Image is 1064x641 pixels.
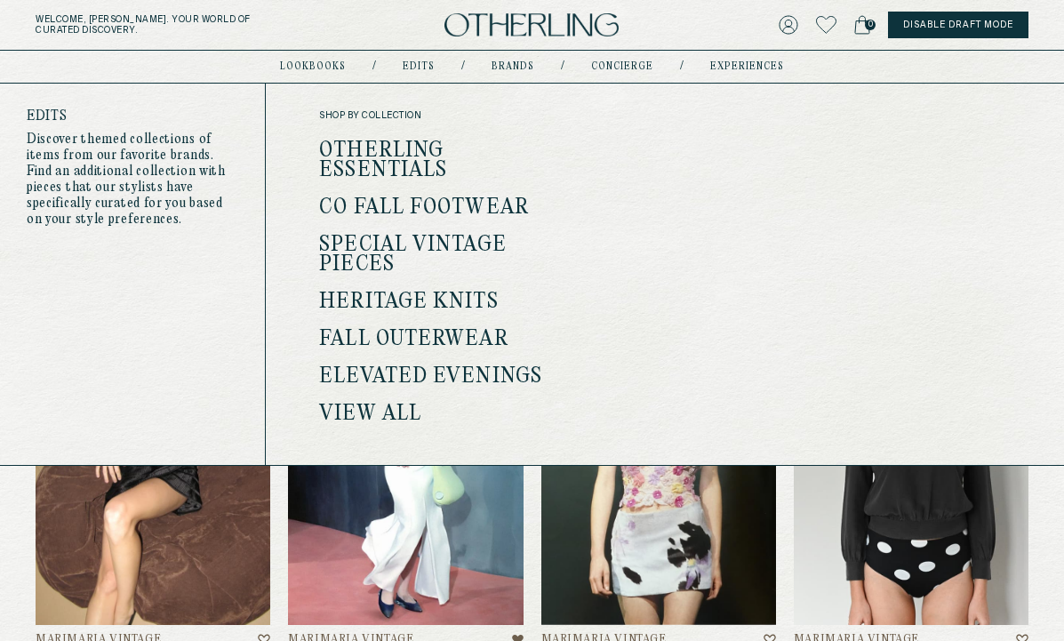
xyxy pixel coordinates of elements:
[36,308,270,625] img: Stunning Paola Frani Sheer Blouse
[319,403,421,426] a: View all
[280,62,346,71] a: lookbooks
[27,132,238,228] p: Discover themed collections of items from our favorite brands. Find an additional collection with...
[319,110,558,121] span: shop by collection
[319,291,498,314] a: Heritage Knits
[319,328,508,351] a: Fall Outerwear
[888,12,1028,38] button: Disable Draft Mode
[591,62,653,71] a: concierge
[854,12,870,37] a: 0
[710,62,784,71] a: experiences
[680,60,684,74] div: /
[27,110,238,123] h4: Edits
[444,13,619,37] img: logo
[541,308,776,625] img: 019 / Gianni Versace SS 1999 Cowhide Skirt
[865,20,876,30] span: 0
[319,196,529,220] a: Co Fall Footwear
[319,140,447,182] a: Otherling Essentials
[561,60,564,74] div: /
[319,234,507,276] a: Special Vintage Pieces
[319,365,542,389] a: Elevated Evenings
[794,308,1028,625] img: Prada 00014 / Silk Blouse
[403,62,435,71] a: Edits
[36,14,333,36] h5: Welcome, [PERSON_NAME] . Your world of curated discovery.
[461,60,465,74] div: /
[492,62,534,71] a: Brands
[288,308,523,625] img: By Karl Lagerfeld S/S 1999 Vest
[372,60,376,74] div: /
